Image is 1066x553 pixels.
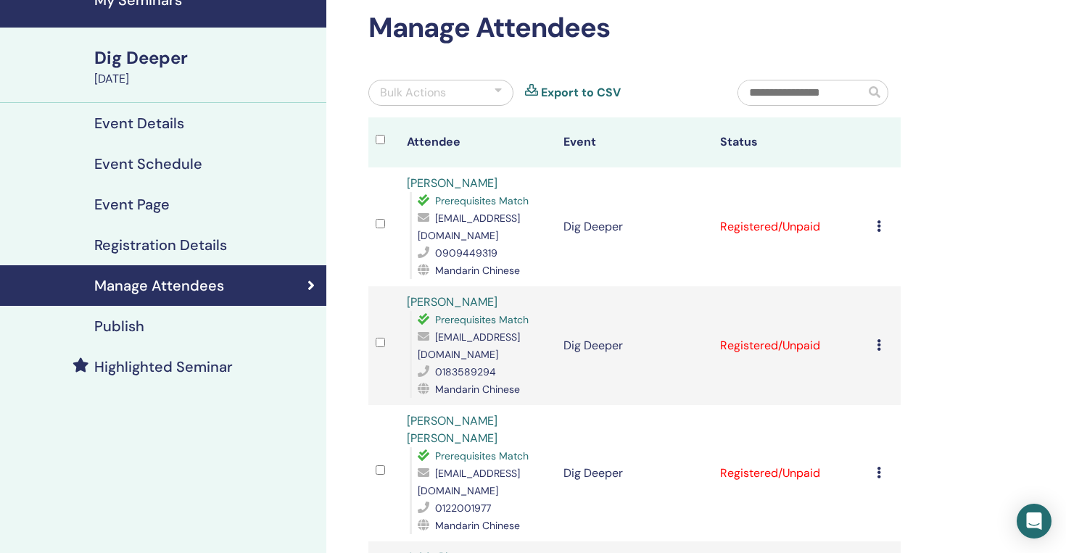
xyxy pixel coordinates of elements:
div: [DATE] [94,70,318,88]
span: Prerequisites Match [435,194,529,207]
h4: Event Details [94,115,184,132]
h2: Manage Attendees [368,12,901,45]
a: Export to CSV [541,84,621,101]
span: [EMAIL_ADDRESS][DOMAIN_NAME] [418,212,520,242]
a: [PERSON_NAME] [407,294,497,309]
h4: Registration Details [94,236,227,254]
span: Mandarin Chinese [435,383,520,396]
a: [PERSON_NAME] [PERSON_NAME] [407,413,497,446]
th: Status [713,117,869,167]
th: Attendee [400,117,556,167]
span: Mandarin Chinese [435,264,520,277]
a: Dig Deeper[DATE] [86,46,326,88]
td: Dig Deeper [556,405,713,541]
h4: Event Schedule [94,155,202,172]
h4: Event Page [94,196,170,213]
div: Dig Deeper [94,46,318,70]
td: Dig Deeper [556,167,713,286]
span: 0909449319 [435,246,497,259]
div: Open Intercom Messenger [1017,504,1051,539]
span: Mandarin Chinese [435,519,520,532]
span: [EMAIL_ADDRESS][DOMAIN_NAME] [418,330,520,361]
h4: Highlighted Seminar [94,358,233,375]
span: [EMAIL_ADDRESS][DOMAIN_NAME] [418,467,520,497]
a: [PERSON_NAME] [407,175,497,191]
h4: Manage Attendees [94,277,224,294]
h4: Publish [94,317,144,335]
span: Prerequisites Match [435,449,529,462]
div: Bulk Actions [380,84,446,101]
span: 0183589294 [435,365,496,378]
span: Prerequisites Match [435,313,529,326]
td: Dig Deeper [556,286,713,405]
span: 0122001977 [435,502,491,515]
th: Event [556,117,713,167]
